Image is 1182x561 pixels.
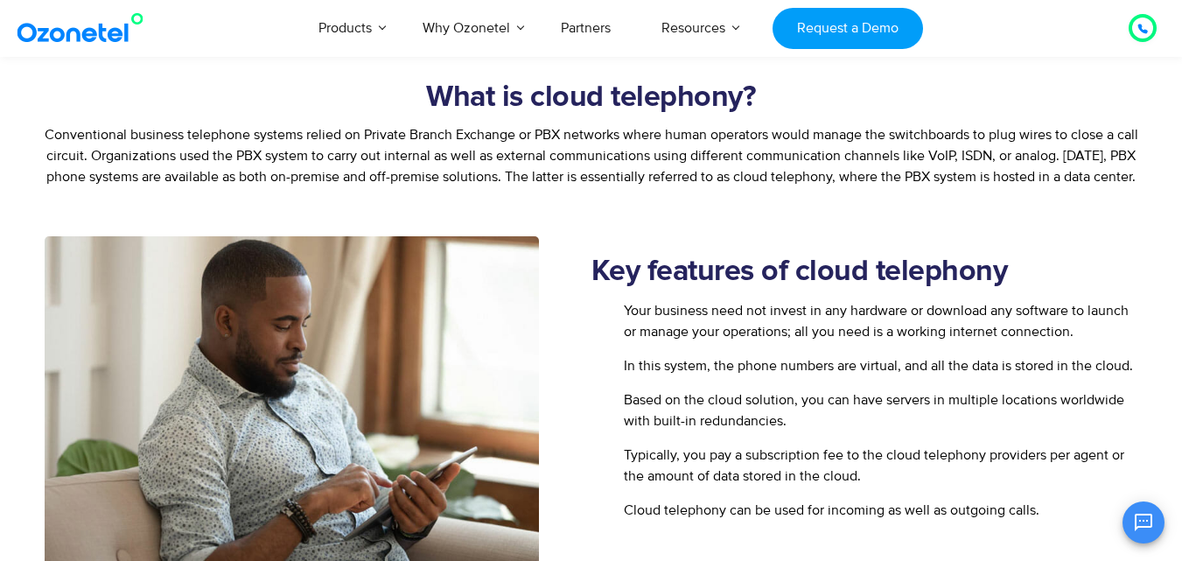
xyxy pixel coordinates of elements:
[45,126,1138,186] span: Conventional business telephone systems relied on Private Branch Exchange or PBX networks where h...
[591,255,1138,290] h2: Key features of cloud telephony
[773,8,922,49] a: Request a Demo
[619,389,1138,431] span: Based on the cloud solution, you can have servers in multiple locations worldwide with built-in r...
[619,355,1133,376] span: In this system, the phone numbers are virtual, and all the data is stored in the cloud.
[619,300,1138,342] span: Your business need not invest in any hardware or download any software to launch or manage your o...
[1123,501,1165,543] button: Open chat
[619,445,1138,487] span: Typically, you pay a subscription fee to the cloud telephony providers per agent or the amount of...
[619,500,1039,521] span: Cloud telephony can be used for incoming as well as outgoing calls.
[45,81,1138,116] h2: What is cloud telephony?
